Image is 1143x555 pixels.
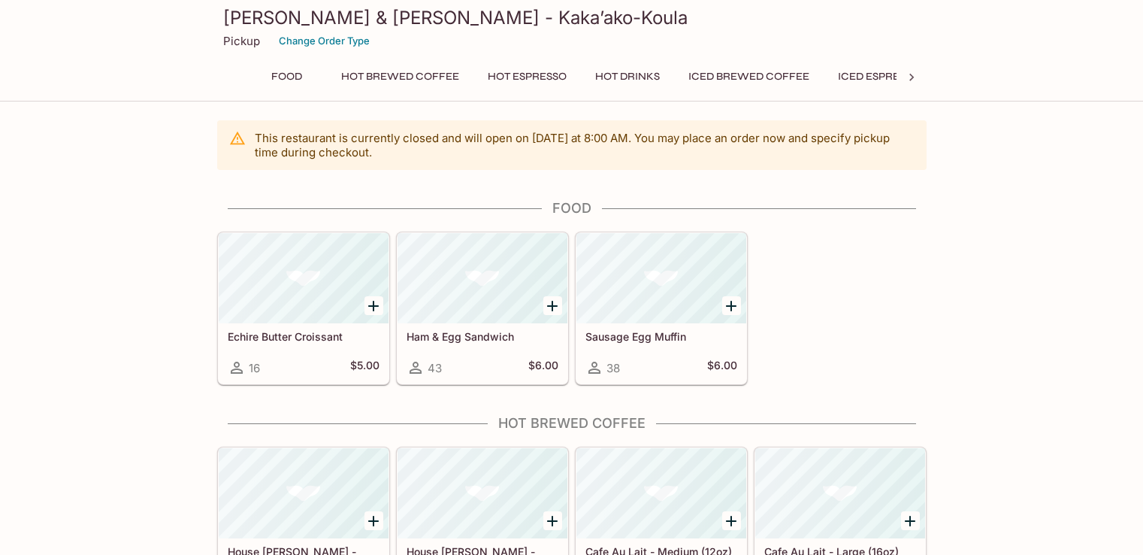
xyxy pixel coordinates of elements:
[428,361,442,375] span: 43
[272,29,376,53] button: Change Order Type
[219,233,389,323] div: Echire Butter Croissant
[223,6,921,29] h3: [PERSON_NAME] & [PERSON_NAME] - Kaka’ako-Koula
[364,296,383,315] button: Add Echire Butter Croissant
[217,415,927,432] h4: Hot Brewed Coffee
[830,66,998,87] button: Iced Espresso/Cold Brew
[576,233,746,323] div: Sausage Egg Muffin
[223,34,260,48] p: Pickup
[707,359,737,377] h5: $6.00
[217,200,927,217] h4: Food
[606,361,620,375] span: 38
[398,448,567,538] div: House Blend Kaka’ako - Large (16oz)
[680,66,818,87] button: Iced Brewed Coffee
[219,448,389,538] div: House Blend Kaka’ako - Medium (12oz)
[755,448,925,538] div: Cafe Au Lait - Large (16oz)
[479,66,575,87] button: Hot Espresso
[543,511,562,530] button: Add House Blend Kaka’ako - Large (16oz)
[398,233,567,323] div: Ham & Egg Sandwich
[901,511,920,530] button: Add Cafe Au Lait - Large (16oz)
[218,232,389,384] a: Echire Butter Croissant16$5.00
[249,361,260,375] span: 16
[722,296,741,315] button: Add Sausage Egg Muffin
[587,66,668,87] button: Hot Drinks
[228,330,379,343] h5: Echire Butter Croissant
[253,66,321,87] button: Food
[255,131,915,159] p: This restaurant is currently closed and will open on [DATE] at 8:00 AM . You may place an order n...
[528,359,558,377] h5: $6.00
[333,66,467,87] button: Hot Brewed Coffee
[397,232,568,384] a: Ham & Egg Sandwich43$6.00
[722,511,741,530] button: Add Cafe Au Lait - Medium (12oz)
[350,359,379,377] h5: $5.00
[543,296,562,315] button: Add Ham & Egg Sandwich
[407,330,558,343] h5: Ham & Egg Sandwich
[585,330,737,343] h5: Sausage Egg Muffin
[576,448,746,538] div: Cafe Au Lait - Medium (12oz)
[364,511,383,530] button: Add House Blend Kaka’ako - Medium (12oz)
[576,232,747,384] a: Sausage Egg Muffin38$6.00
